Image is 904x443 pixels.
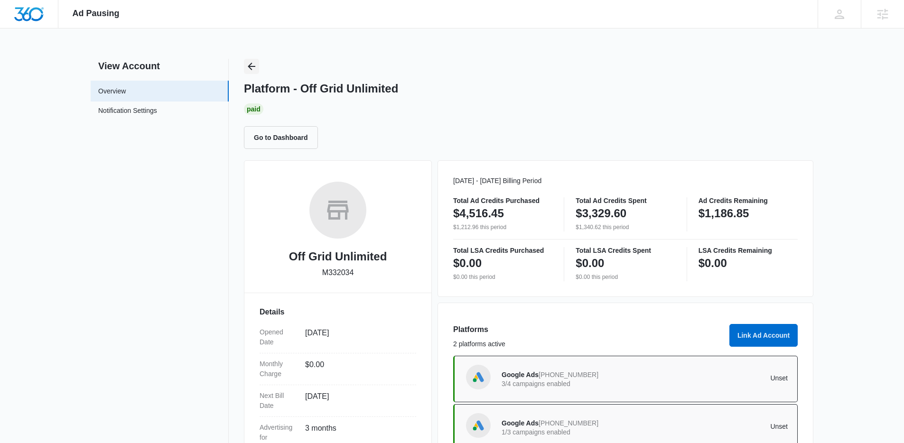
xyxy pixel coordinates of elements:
p: Ad Credits Remaining [699,197,798,204]
p: $1,212.96 this period [453,223,552,231]
p: Unset [645,423,788,430]
a: Overview [98,86,126,96]
p: $0.00 [699,256,727,271]
p: $0.00 [576,256,604,271]
p: $0.00 [453,256,482,271]
dt: Next Bill Date [260,391,298,411]
p: $3,329.60 [576,206,626,221]
p: [DATE] - [DATE] Billing Period [453,176,798,186]
p: $1,340.62 this period [576,223,675,231]
div: Monthly Charge$0.00 [260,353,416,385]
span: [PHONE_NUMBER] [539,419,598,427]
span: Google Ads [502,371,539,378]
p: 2 platforms active [453,339,724,349]
dd: $0.00 [305,359,409,379]
h3: Platforms [453,324,724,335]
span: Ad Pausing [73,9,120,18]
button: Back [244,59,259,74]
p: M332034 [322,267,354,278]
p: 3/4 campaigns enabled [502,380,645,387]
dt: Opened Date [260,327,298,347]
p: $4,516.45 [453,206,504,221]
dd: [DATE] [305,391,409,411]
h2: Off Grid Unlimited [289,248,387,265]
dt: Advertising for [260,423,298,443]
p: Total LSA Credits Purchased [453,247,552,254]
dd: 3 months [305,423,409,443]
p: LSA Credits Remaining [699,247,798,254]
h3: Details [260,306,416,318]
button: Link Ad Account [729,324,798,347]
a: Notification Settings [98,106,157,118]
p: 1/3 campaigns enabled [502,429,645,435]
div: Paid [244,103,263,115]
p: $1,186.85 [699,206,749,221]
div: Opened Date[DATE] [260,322,416,353]
p: Total Ad Credits Purchased [453,197,552,204]
dd: [DATE] [305,327,409,347]
p: $0.00 this period [576,273,675,281]
span: [PHONE_NUMBER] [539,371,598,378]
div: Next Bill Date[DATE] [260,385,416,417]
img: Google Ads [471,418,485,433]
dt: Monthly Charge [260,359,298,379]
h2: View Account [91,59,229,73]
p: $0.00 this period [453,273,552,281]
p: Total Ad Credits Spent [576,197,675,204]
p: Unset [645,375,788,381]
a: Google AdsGoogle Ads[PHONE_NUMBER]3/4 campaigns enabledUnset [453,356,798,402]
h1: Platform - Off Grid Unlimited [244,82,398,96]
span: Google Ads [502,419,539,427]
a: Go to Dashboard [244,133,324,141]
p: Total LSA Credits Spent [576,247,675,254]
img: Google Ads [471,370,485,384]
button: Go to Dashboard [244,126,318,149]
